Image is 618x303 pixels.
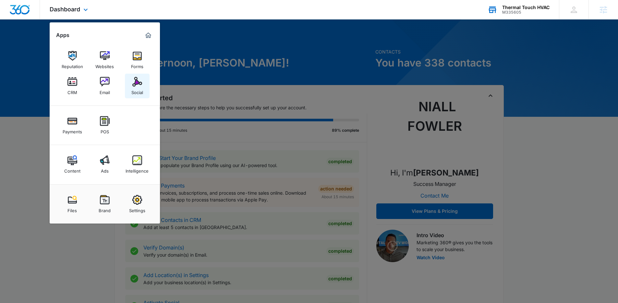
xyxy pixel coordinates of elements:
[50,6,80,13] span: Dashboard
[101,165,109,174] div: Ads
[131,87,143,95] div: Social
[64,165,80,174] div: Content
[60,48,85,72] a: Reputation
[60,113,85,138] a: Payments
[99,205,111,213] div: Brand
[100,87,110,95] div: Email
[125,192,150,216] a: Settings
[92,113,117,138] a: POS
[67,87,77,95] div: CRM
[62,61,83,69] div: Reputation
[56,32,69,38] h2: Apps
[101,126,109,134] div: POS
[125,152,150,177] a: Intelligence
[143,30,153,41] a: Marketing 360® Dashboard
[60,152,85,177] a: Content
[95,61,114,69] div: Websites
[63,126,82,134] div: Payments
[502,5,550,10] div: account name
[125,48,150,72] a: Forms
[92,48,117,72] a: Websites
[125,74,150,98] a: Social
[60,192,85,216] a: Files
[92,74,117,98] a: Email
[67,205,77,213] div: Files
[92,152,117,177] a: Ads
[92,192,117,216] a: Brand
[131,61,143,69] div: Forms
[502,10,550,15] div: account id
[126,165,149,174] div: Intelligence
[60,74,85,98] a: CRM
[129,205,145,213] div: Settings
